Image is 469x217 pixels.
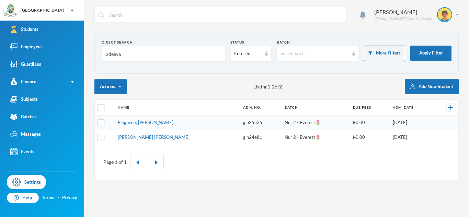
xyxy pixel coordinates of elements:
a: Settings [7,175,46,189]
input: Name, Admin No, Phone number, Email Address [105,46,221,62]
button: Apply Filter [410,46,451,61]
th: Adm. No. [240,100,281,116]
div: · [58,194,59,201]
button: Actions [94,79,127,94]
div: [GEOGRAPHIC_DATA] [21,7,64,13]
th: Name [114,100,240,116]
div: Page 1 of 1 [103,158,127,166]
div: [PERSON_NAME] [374,8,432,16]
a: Elegbede, [PERSON_NAME] [118,120,173,125]
input: Search [108,7,342,23]
img: search [98,12,104,18]
div: Status [230,40,272,45]
div: Employees [10,43,43,50]
div: Finance [10,78,36,85]
td: ₦0.00 [350,116,389,130]
div: Enrolled [234,50,262,57]
div: Students [10,26,38,33]
div: Batches [10,113,37,120]
td: glh24e81 [240,130,281,144]
div: Events [10,148,34,155]
div: Select batch [281,50,349,57]
b: 2 [279,84,282,89]
div: Batch [277,40,359,45]
img: logo [4,4,18,17]
button: Add New Student [405,79,459,94]
a: Help [7,193,39,203]
td: [DATE] [389,130,434,144]
td: glh25e35 [240,116,281,130]
td: ₦0.00 [350,130,389,144]
a: Privacy [62,194,77,201]
a: Terms [42,194,54,201]
img: STUDENT [438,8,451,22]
div: Direct Search [102,40,225,45]
div: Guardians [10,61,41,68]
b: 1 [267,84,270,89]
div: Subjects [10,96,38,103]
td: Nur 2 - Everest🌷 [281,130,350,144]
div: Messages [10,131,41,138]
td: [DATE] [389,116,434,130]
th: Due Fees [350,100,389,116]
a: [PERSON_NAME] [PERSON_NAME] [118,134,190,140]
th: Adm. Date [389,100,434,116]
div: [EMAIL_ADDRESS][DOMAIN_NAME] [374,16,432,21]
th: Batch [281,100,350,116]
span: Listing - of [253,83,282,90]
td: Nur 2 - Everest🌷 [281,116,350,130]
b: 2 [272,84,275,89]
img: + [448,105,453,110]
button: More Filters [364,46,405,61]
